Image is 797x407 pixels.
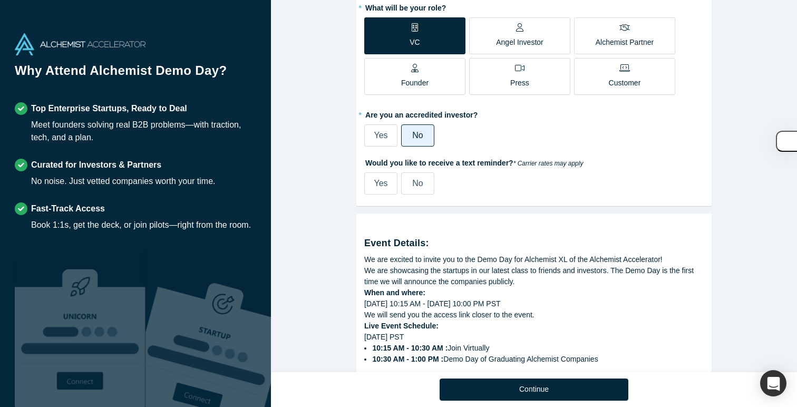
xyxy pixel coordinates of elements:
div: We will send you the access link closer to the event. [364,309,704,321]
h1: Why Attend Alchemist Demo Day? [15,61,256,88]
div: We are excited to invite you to the Demo Day for Alchemist XL of the Alchemist Accelerator! [364,254,704,265]
div: Book 1:1s, get the deck, or join pilots—right from the room. [31,219,251,231]
strong: 10:30 AM - 1:00 PM : [372,355,443,363]
img: Alchemist Accelerator Logo [15,33,145,55]
p: Angel Investor [496,37,543,48]
p: Founder [401,77,429,89]
label: Would you like to receive a text reminder? [364,154,704,169]
div: [DATE] 10:15 AM - [DATE] 10:00 PM PST [364,298,704,309]
div: [DATE] PST [364,332,704,365]
span: Yes [374,131,387,140]
strong: Fast-Track Access [31,204,105,213]
em: * Carrier rates may apply [513,160,584,167]
strong: Curated for Investors & Partners [31,160,161,169]
button: Continue [440,379,628,401]
img: Robust Technologies [15,251,145,407]
div: We are showcasing the startups in our latest class to friends and investors. The Demo Day is the ... [364,265,704,287]
span: No [412,179,423,188]
p: VC [410,37,420,48]
span: Yes [374,179,387,188]
img: Prism AI [145,251,276,407]
li: Join Virtually [372,343,704,354]
strong: When and where: [364,288,425,297]
strong: 10:15 AM - 10:30 AM : [372,344,448,352]
strong: Live Event Schedule: [364,322,439,330]
label: Are you an accredited investor? [364,106,704,121]
p: Customer [609,77,641,89]
p: Press [510,77,529,89]
p: Alchemist Partner [596,37,654,48]
div: Meet founders solving real B2B problems—with traction, tech, and a plan. [31,119,256,144]
strong: Event Details: [364,238,429,248]
span: No [412,131,423,140]
li: Demo Day of Graduating Alchemist Companies [372,354,704,365]
div: No noise. Just vetted companies worth your time. [31,175,216,188]
strong: Top Enterprise Startups, Ready to Deal [31,104,187,113]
